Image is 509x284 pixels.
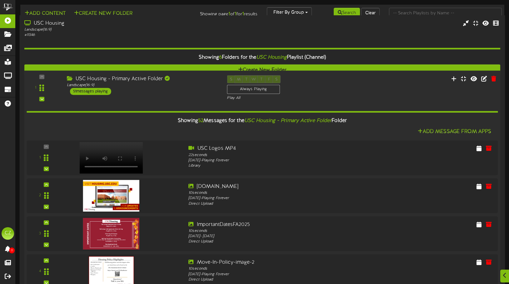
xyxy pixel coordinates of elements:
[244,118,332,124] i: USC Housing - Primary Active Folder
[188,196,375,201] div: [DATE] - Playing Forever
[188,266,375,272] div: 10 seconds
[67,75,218,82] div: USC Housing - Primary Active Folder
[24,20,217,27] div: USC Housing
[67,82,218,88] div: Landscape ( 16:9 )
[235,11,237,17] strong: 1
[228,11,230,17] strong: 1
[416,128,493,135] button: Add Message From Apps
[389,8,502,18] input: -- Search Playlists by Name --
[24,64,501,76] button: Create New Folder
[83,180,139,211] img: f178b5d0-1b16-4a8b-8848-1ec877d34465.jpg
[188,221,375,228] div: ImportantDatesFA2025
[188,234,375,239] div: [DATE] - [DATE]
[267,7,312,18] button: Filter By Group
[181,7,262,18] div: Showing page of for results
[72,10,134,17] button: Create New Folder
[227,85,280,94] div: Always Playing
[188,201,375,206] div: Direct Upload
[256,55,287,60] i: USC Housing
[188,259,375,266] div: Move-In-Policy-image-2
[334,8,360,18] button: Search
[188,272,375,277] div: [DATE] - Playing Forever
[188,277,375,282] div: Direct Upload
[188,190,375,196] div: 10 seconds
[23,10,67,17] button: Add Content
[20,51,505,64] div: Showing Folders for the Playlist (Channel)
[22,114,503,128] div: Showing Messages for the Folder
[188,145,375,152] div: USC Logos MP4
[83,218,139,249] img: be6c3767-e068-41d9-b667-f3eb0086a26c.jpg
[188,158,375,163] div: [DATE] - Playing Forever
[188,183,375,190] div: [DOMAIN_NAME]
[9,247,15,253] span: 0
[242,11,244,17] strong: 1
[188,152,375,158] div: 22 seconds
[24,27,217,32] div: Landscape ( 16:9 )
[188,228,375,233] div: 10 seconds
[361,8,380,18] button: Clear
[227,95,337,101] div: Play All
[24,32,217,38] div: # 11346
[188,239,375,244] div: Direct Upload
[70,88,111,95] div: 51 messages playing
[219,55,222,60] span: 6
[2,227,14,240] div: CZ
[188,163,375,169] div: Library
[198,118,203,124] span: 52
